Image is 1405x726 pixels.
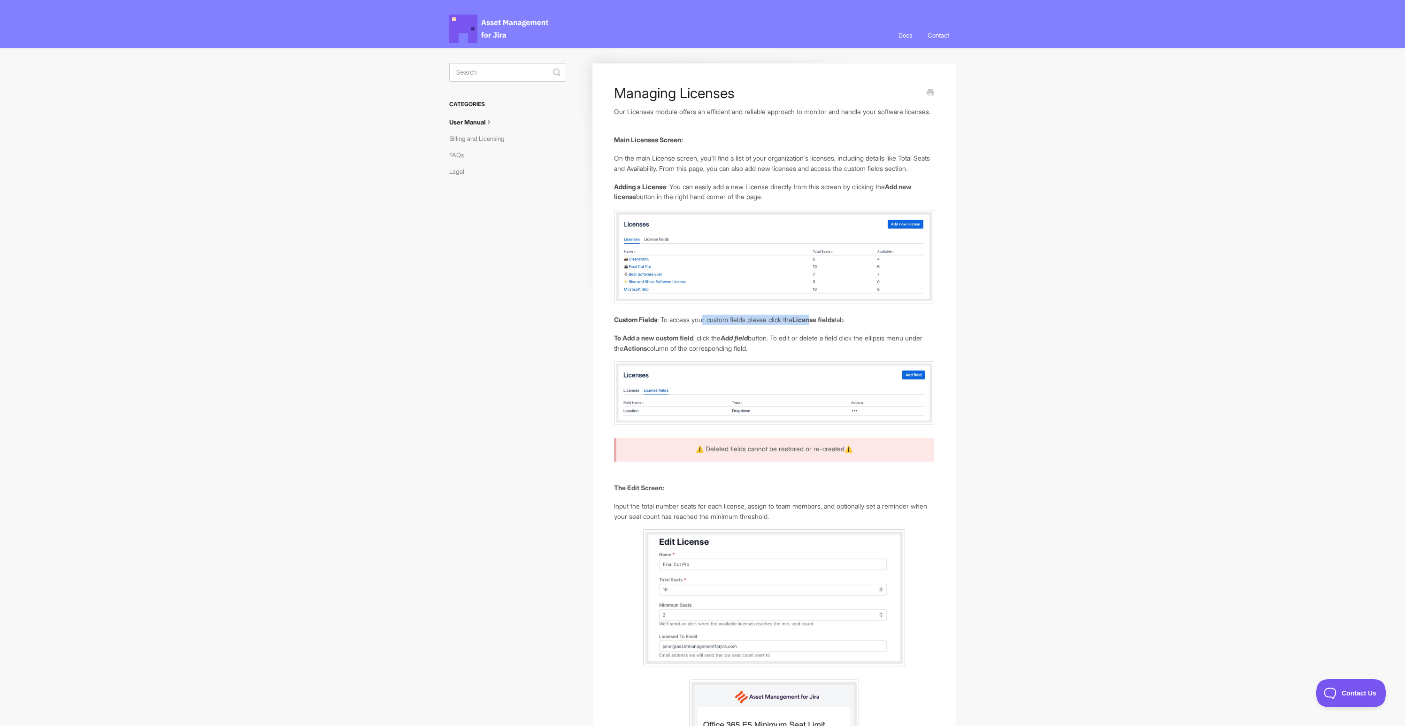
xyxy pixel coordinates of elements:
[449,15,550,43] span: Asset Management for Jira Docs
[614,182,934,202] p: : You can easily add a new License directly from this screen by clicking the button in the right ...
[449,131,512,146] a: Billing and Licensing
[921,23,956,48] a: Contact
[449,164,471,179] a: Legal
[614,153,934,173] p: On the main License screen, you'll find a list of your organization's licenses, including details...
[614,333,934,353] p: , click the button. To edit or delete a field click the ellipsis menu under the column of the cor...
[449,63,566,82] input: Search
[449,96,566,113] h3: Categories
[614,107,934,117] p: Our Licenses module offers an efficient and reliable approach to monitor and handle your software...
[927,88,934,99] a: Print this Article
[449,115,501,130] a: User Manual
[614,183,666,191] strong: Adding a License
[614,334,693,342] b: To Add a new custom field
[614,210,934,303] img: file-42Hoaol4Sj.jpg
[1316,679,1386,707] iframe: Toggle Customer Support
[623,344,647,352] b: Actions
[614,316,657,324] strong: Custom Fields
[614,484,664,492] b: The Edit Screen:
[614,501,934,521] p: Input the total number seats for each license, assign to team members, and optionally set a remin...
[643,529,906,666] img: NuLMUnLFD-nKejD-h6ofm7IfqpFbgq_2ZPJ76S2qBaPajPe5XoikUhvuUmWz77EE-CPXrWlVpHDRCWfyOf4tcp21HUvl_8vqE...
[792,316,835,324] b: License fields
[626,444,922,454] p: ⚠️ Deleted fields cannot be restored or re-created⚠️
[721,334,748,342] b: Add field
[614,315,934,325] p: : To access your custom fields please click the tab.
[449,147,471,162] a: FAQs
[614,361,934,425] img: file-MqFPEDZttU.jpg
[614,85,920,101] h1: Managing Licenses
[614,136,683,144] strong: Main Licenses Screen:
[891,23,919,48] a: Docs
